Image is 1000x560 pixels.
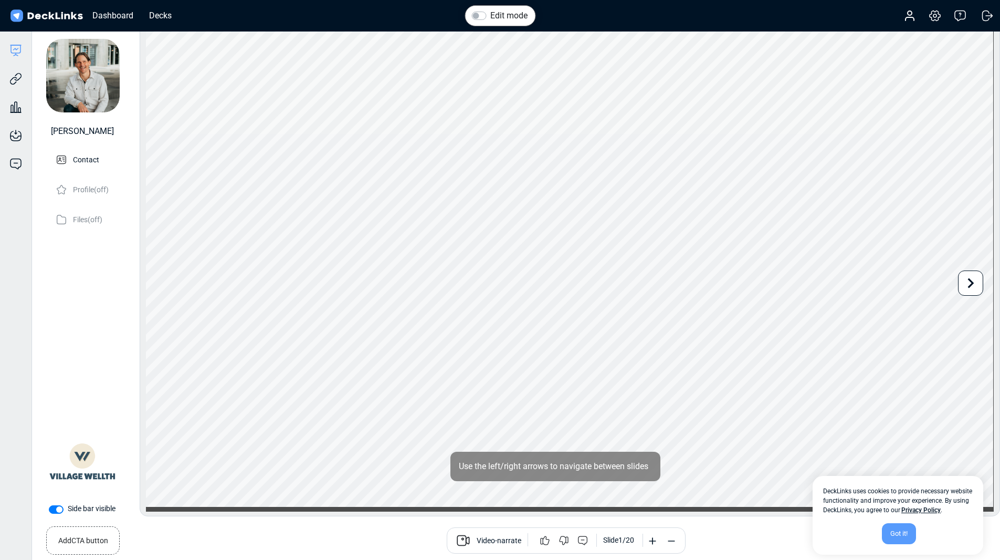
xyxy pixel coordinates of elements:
img: Company Banner [46,426,119,499]
img: avatar [46,39,120,112]
label: Edit mode [490,9,528,22]
div: Use the left/right arrows to navigate between slides [450,452,660,481]
span: DeckLinks uses cookies to provide necessary website functionality and improve your experience. By... [823,486,973,515]
div: Dashboard [87,9,139,22]
div: Got it! [882,523,916,544]
p: Contact [73,152,99,165]
p: Profile (off) [73,182,109,195]
div: Slide 1 / 20 [603,535,634,546]
label: Side bar visible [68,503,115,514]
div: Decks [144,9,177,22]
a: Privacy Policy [901,506,941,514]
span: Video-narrate [477,535,521,548]
small: Add CTA button [58,531,108,546]
div: [PERSON_NAME] [51,125,114,138]
p: Files (off) [73,212,102,225]
img: DeckLinks [8,8,85,24]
